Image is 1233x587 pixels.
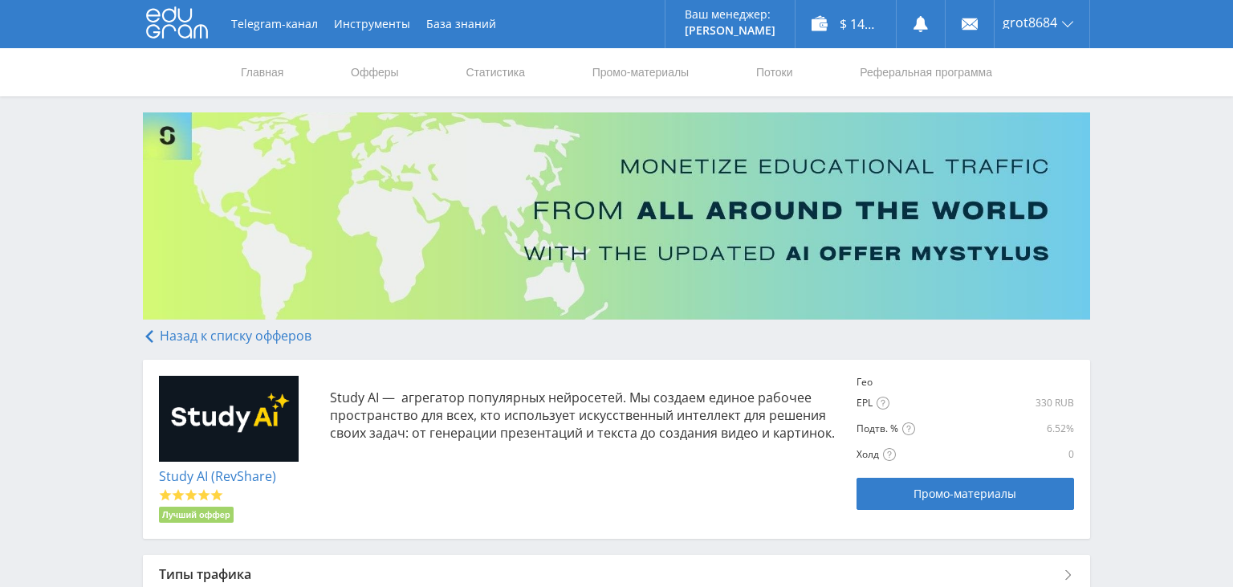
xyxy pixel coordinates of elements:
div: Холд [857,448,1000,462]
div: EPL [857,397,908,410]
a: Промо-материалы [857,478,1073,510]
a: Статистика [464,48,527,96]
a: Промо-материалы [591,48,690,96]
span: grot8684 [1003,16,1057,29]
a: Офферы [349,48,401,96]
div: Подтв. % [857,422,1000,436]
a: Реферальная программа [858,48,994,96]
div: 330 RUB [912,397,1074,410]
p: [PERSON_NAME] [685,24,775,37]
div: 6.52% [1004,422,1074,435]
div: Гео [857,376,908,389]
a: Потоки [755,48,795,96]
img: 26da8b37dabeab13929e644082f29e99.jpg [159,376,299,463]
span: Промо-материалы [914,487,1016,500]
p: Ваш менеджер: [685,8,775,21]
a: Study AI (RevShare) [159,467,276,485]
div: 0 [1004,448,1074,461]
a: Назад к списку офферов [143,327,311,344]
p: Study AI — агрегатор популярных нейросетей. Мы создаем единое рабочее пространство для всех, кто ... [330,389,841,442]
img: Banner [143,112,1090,320]
a: Главная [239,48,285,96]
li: Лучший оффер [159,507,234,523]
